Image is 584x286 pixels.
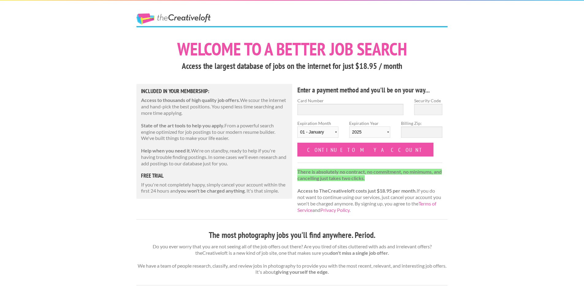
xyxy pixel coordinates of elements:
strong: State of the art tools to help you apply. [141,122,224,128]
h5: Included in Your Membership: [141,88,288,94]
label: Expiration Year [349,120,390,143]
label: Security Code [414,97,442,104]
p: If you do not want to continue using our services, just cancel your account you won't be charged ... [297,169,442,213]
strong: Access to TheCreativeloft costs just $18.95 per month. [297,188,417,194]
strong: Access to thousands of high quality job offers. [141,97,240,103]
strong: don't miss a single job offer. [330,250,389,256]
p: If you're not completely happy, simply cancel your account within the first 24 hours and . It's t... [141,182,288,194]
select: Expiration Year [349,126,390,138]
label: Billing Zip: [401,120,442,126]
h4: Enter a payment method and you'll be on your way... [297,85,442,95]
p: We're on standby, ready to help if you're having trouble finding postings. In some cases we'll ev... [141,148,288,167]
a: Terms of Service [297,201,436,213]
p: We scour the internet and hand-pick the best positions. You spend less time searching and more ti... [141,97,288,116]
p: Do you ever worry that you are not seeing all of the job offers out there? Are you tired of sites... [136,243,448,275]
strong: giving yourself the edge. [276,269,329,275]
p: From a powerful search engine optimized for job postings to our modern resume builder. We've buil... [141,122,288,141]
strong: you won't be charged anything [178,188,245,194]
select: Expiration Month [297,126,338,138]
input: Continue to my account [297,143,433,156]
h5: free trial [141,173,288,179]
a: Privacy Policy [320,207,349,213]
label: Expiration Month [297,120,338,143]
a: The Creative Loft [136,13,211,24]
strong: There is absolutely no contract, no commitment, no minimums, and cancelling just takes two clicks. [297,169,442,181]
h3: Access the largest database of jobs on the internet for just $18.95 / month [136,60,448,72]
label: Card Number [297,97,403,104]
h3: The most photography jobs you'll find anywhere. Period. [136,229,448,241]
h1: Welcome to a better job search [136,40,448,58]
strong: Help when you need it. [141,148,191,153]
